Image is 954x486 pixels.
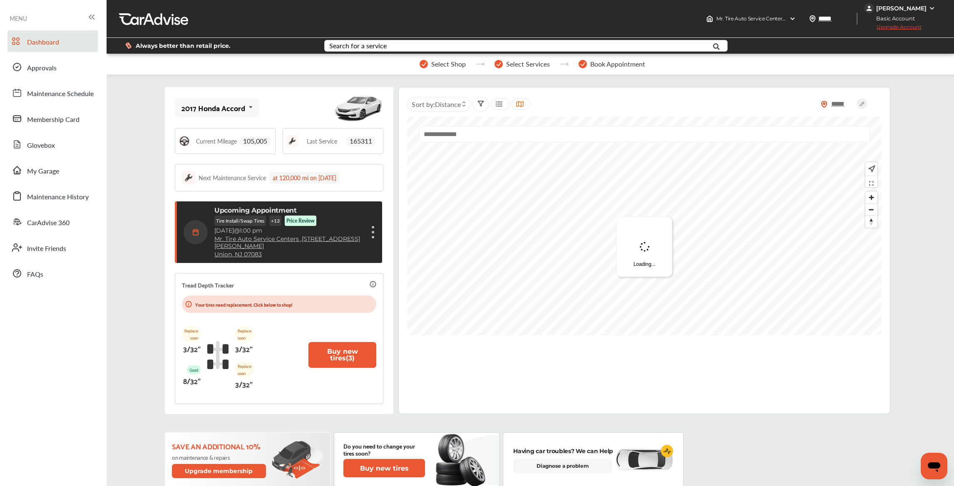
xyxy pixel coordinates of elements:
button: Buy new tires(3) [308,342,377,368]
p: 8/32" [183,374,201,387]
img: header-divider.bc55588e.svg [857,12,857,25]
p: Do you need to change your tires soon? [343,442,425,456]
a: Union, NJ 07083 [214,251,262,258]
span: Mr. Tire Auto Service Centers , [STREET_ADDRESS][PERSON_NAME] Union , NJ 07083 [716,15,916,22]
div: Loading... [617,217,672,277]
span: Glovebox [27,140,55,151]
span: FAQs [27,269,43,280]
img: recenter.ce011a49.svg [867,164,875,174]
span: My Garage [27,166,59,177]
span: Select Services [506,60,550,68]
span: 105,005 [240,136,271,146]
a: My Garage [7,159,98,181]
span: Always better than retail price. [136,43,231,49]
p: Replace soon [182,326,201,342]
img: location_vector.a44bc228.svg [809,15,816,22]
a: CarAdvise 360 [7,211,98,233]
img: WGsFRI8htEPBVLJbROoPRyZpYNWhNONpIPPETTm6eUC0GeLEiAAAAAElFTkSuQmCC [929,5,935,12]
p: 3/32" [235,342,253,355]
p: Tread Depth Tracker [182,280,234,290]
p: Your tires need replacement. Click below to shop! [195,300,292,308]
p: 3/32" [235,377,253,390]
a: Dashboard [7,30,98,52]
img: stepper-checkmark.b5569197.svg [420,60,428,68]
img: diagnose-vehicle.c84bcb0a.svg [615,449,673,471]
div: Search for a service [329,42,387,49]
span: 165311 [346,136,375,146]
span: Basic Account [865,14,921,23]
div: 2017 Honda Accord [181,104,245,112]
img: stepper-arrow.e24c07c6.svg [560,62,569,66]
span: [DATE] [214,227,234,234]
span: Sort by : [412,99,460,109]
a: Mr. Tire Auto Service Centers ,[STREET_ADDRESS][PERSON_NAME] [214,236,364,250]
span: CarAdvise 360 [27,218,70,228]
p: Save an additional 10% [172,441,267,451]
a: Invite Friends [7,237,98,258]
div: Next Maintenance Service [199,174,266,182]
img: maintenance_logo [286,135,298,147]
img: update-membership.81812027.svg [272,441,323,479]
img: header-down-arrow.9dd2ce7d.svg [789,15,796,22]
a: Maintenance Schedule [7,82,98,104]
span: Dashboard [27,37,59,48]
span: Invite Friends [27,243,66,254]
button: Upgrade membership [172,464,266,478]
p: Having car troubles? We can Help [513,446,613,456]
div: at 120,000 mi on [DATE] [269,172,340,183]
p: Upcoming Appointment [214,206,297,214]
img: cardiogram-logo.18e20815.svg [661,445,673,457]
span: 1:00 pm [240,227,262,234]
button: Buy new tires [343,459,425,477]
div: [PERSON_NAME] [876,5,927,12]
a: FAQs [7,263,98,284]
span: Approvals [27,63,57,74]
p: Good [187,365,201,374]
a: Buy new tires [343,459,427,477]
img: steering_logo [179,135,190,147]
span: Distance [435,99,460,109]
iframe: Button to launch messaging window [921,453,947,479]
p: Tire Install/Swap Tires [214,216,266,226]
button: Zoom out [865,203,877,216]
span: Select Shop [431,60,466,68]
img: calendar-icon.35d1de04.svg [184,220,208,244]
span: MENU [10,15,27,22]
canvas: Map [407,117,882,335]
span: Last Service [307,138,337,144]
img: stepper-checkmark.b5569197.svg [494,60,503,68]
a: Membership Card [7,108,98,129]
p: Replace soon [235,326,254,342]
span: Maintenance Schedule [27,89,94,99]
a: Diagnose a problem [513,459,612,473]
img: jVpblrzwTbfkPYzPPzSLxeg0AAAAASUVORK5CYII= [864,3,874,13]
p: + 13 [269,216,281,226]
img: mobile_10782_st0640_046.jpg [333,89,383,126]
img: location_vector_orange.38f05af8.svg [821,101,827,108]
span: @ [234,227,240,234]
a: Glovebox [7,134,98,155]
a: Approvals [7,56,98,78]
span: Membership Card [27,114,79,125]
img: stepper-arrow.e24c07c6.svg [476,62,484,66]
span: Upgrade Account [864,24,922,34]
img: dollor_label_vector.a70140d1.svg [125,42,132,49]
img: header-home-logo.8d720a4f.svg [706,15,713,22]
a: Maintenance History [7,185,98,207]
img: stepper-checkmark.b5569197.svg [579,60,587,68]
p: Price Review [286,217,315,224]
p: on maintenance & repairs [172,454,267,461]
img: maintenance_logo [182,171,195,184]
p: Replace soon [235,362,254,377]
p: 3/32" [183,342,201,355]
button: Reset bearing to north [865,216,877,228]
span: Maintenance History [27,192,89,203]
img: tire_track_logo.b900bcbc.svg [207,341,229,369]
button: Zoom in [865,191,877,203]
span: Book Appointment [590,60,645,68]
span: Current Mileage [196,138,237,144]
